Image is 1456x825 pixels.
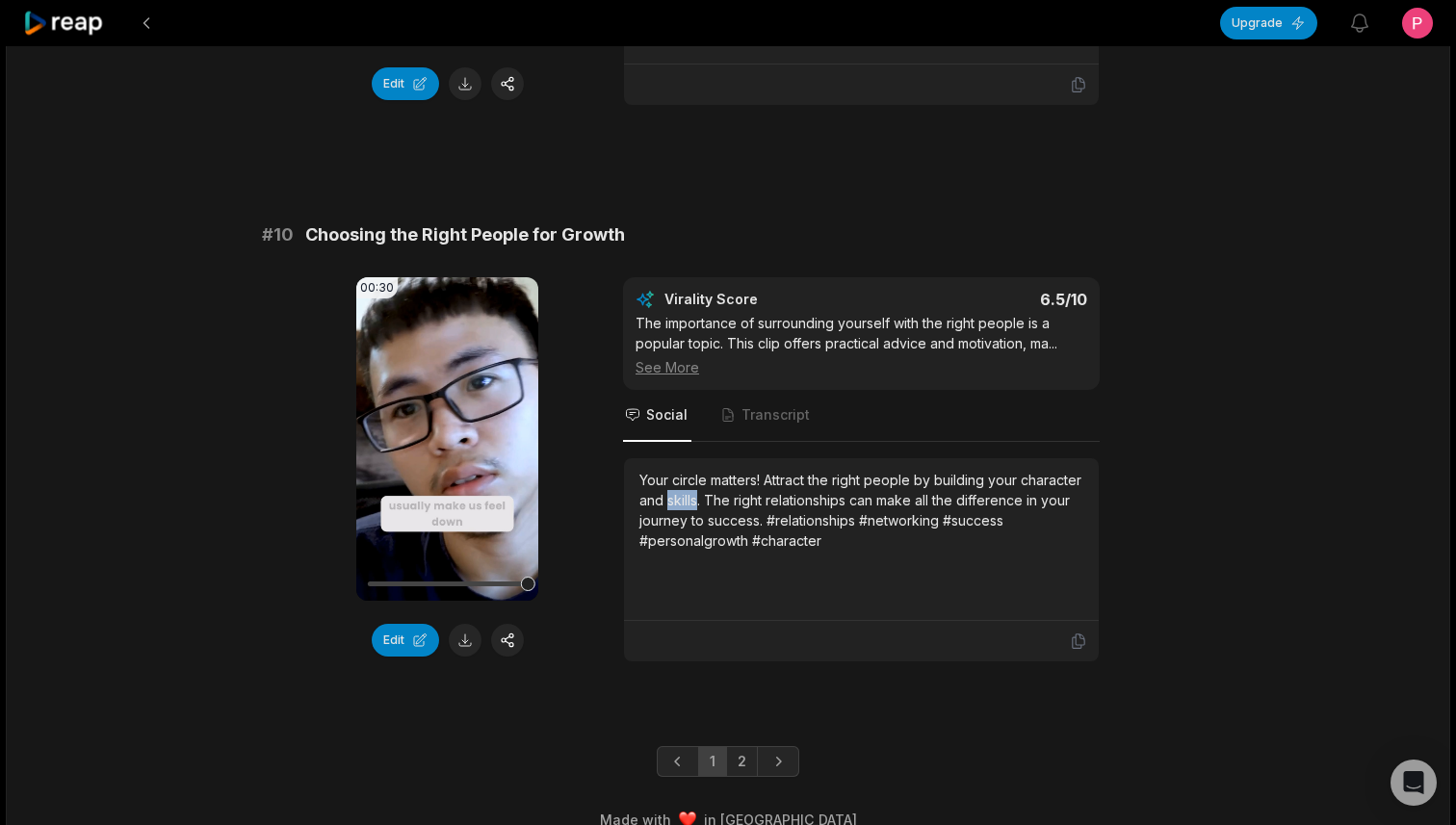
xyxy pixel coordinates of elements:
[1220,7,1317,39] button: Upgrade
[646,405,688,425] span: Social
[372,67,439,100] button: Edit
[639,470,1083,551] div: Your circle matters! Attract the right people by building your character and skills. The right re...
[636,313,1087,377] div: The importance of surrounding yourself with the right people is a popular topic. This clip offers...
[757,746,799,777] a: Next page
[623,390,1100,442] nav: Tabs
[636,357,1087,377] div: See More
[262,221,294,248] span: # 10
[1391,760,1437,806] div: Open Intercom Messenger
[657,746,799,777] ul: Pagination
[305,221,625,248] span: Choosing the Right People for Growth
[356,277,538,601] video: Your browser does not support mp4 format.
[881,290,1088,309] div: 6.5 /10
[372,624,439,657] button: Edit
[664,290,871,309] div: Virality Score
[657,746,699,777] a: Previous page
[726,746,758,777] a: Page 2
[698,746,727,777] a: Page 1 is your current page
[741,405,810,425] span: Transcript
